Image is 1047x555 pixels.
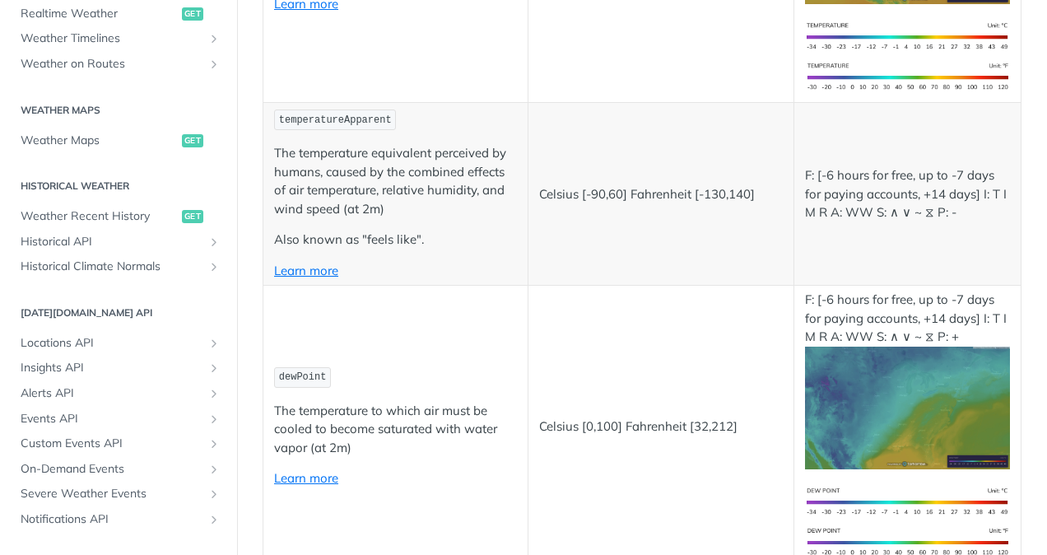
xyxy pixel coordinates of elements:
[539,185,782,204] p: Celsius [-90,60] Fahrenheit [-130,140]
[207,32,221,45] button: Show subpages for Weather Timelines
[12,2,225,26] a: Realtime Weatherget
[207,236,221,249] button: Show subpages for Historical API
[21,385,203,402] span: Alerts API
[182,134,203,147] span: get
[12,230,225,254] a: Historical APIShow subpages for Historical API
[182,210,203,223] span: get
[279,114,392,126] span: temperatureApparent
[274,402,517,458] p: The temperature to which air must be cooled to become saturated with water vapor (at 2m)
[21,56,203,72] span: Weather on Routes
[12,381,225,406] a: Alerts APIShow subpages for Alerts API
[207,437,221,450] button: Show subpages for Custom Events API
[12,254,225,279] a: Historical Climate NormalsShow subpages for Historical Climate Normals
[274,144,517,218] p: The temperature equivalent perceived by humans, caused by the combined effects of air temperature...
[21,511,203,528] span: Notifications API
[12,331,225,356] a: Locations APIShow subpages for Locations API
[12,482,225,506] a: Severe Weather EventsShow subpages for Severe Weather Events
[805,27,1010,43] span: Expand image
[12,103,225,118] h2: Weather Maps
[21,335,203,352] span: Locations API
[12,305,225,320] h2: [DATE][DOMAIN_NAME] API
[21,436,203,452] span: Custom Events API
[805,399,1010,414] span: Expand image
[805,166,1010,222] p: F: [-6 hours for free, up to -7 days for paying accounts, +14 days] I: T I M R A: WW S: ∧ ∨ ~ ⧖ P: -
[21,133,178,149] span: Weather Maps
[274,470,338,486] a: Learn more
[21,360,203,376] span: Insights API
[207,513,221,526] button: Show subpages for Notifications API
[274,263,338,278] a: Learn more
[207,463,221,476] button: Show subpages for On-Demand Events
[279,371,327,383] span: dewPoint
[207,487,221,501] button: Show subpages for Severe Weather Events
[805,534,1010,549] span: Expand image
[12,128,225,153] a: Weather Mapsget
[207,413,221,426] button: Show subpages for Events API
[12,457,225,482] a: On-Demand EventsShow subpages for On-Demand Events
[805,493,1010,509] span: Expand image
[805,68,1010,84] span: Expand image
[12,52,225,77] a: Weather on RoutesShow subpages for Weather on Routes
[12,204,225,229] a: Weather Recent Historyget
[274,231,517,250] p: Also known as "feels like".
[207,58,221,71] button: Show subpages for Weather on Routes
[12,407,225,431] a: Events APIShow subpages for Events API
[21,411,203,427] span: Events API
[21,486,203,502] span: Severe Weather Events
[805,291,1010,469] p: F: [-6 hours for free, up to -7 days for paying accounts, +14 days] I: T I M R A: WW S: ∧ ∨ ~ ⧖ P: +
[207,260,221,273] button: Show subpages for Historical Climate Normals
[539,417,782,436] p: Celsius [0,100] Fahrenheit [32,212]
[21,30,203,47] span: Weather Timelines
[207,361,221,375] button: Show subpages for Insights API
[182,7,203,21] span: get
[12,179,225,194] h2: Historical Weather
[21,6,178,22] span: Realtime Weather
[207,337,221,350] button: Show subpages for Locations API
[21,208,178,225] span: Weather Recent History
[12,26,225,51] a: Weather TimelinesShow subpages for Weather Timelines
[12,431,225,456] a: Custom Events APIShow subpages for Custom Events API
[21,234,203,250] span: Historical API
[207,387,221,400] button: Show subpages for Alerts API
[21,461,203,478] span: On-Demand Events
[12,356,225,380] a: Insights APIShow subpages for Insights API
[21,259,203,275] span: Historical Climate Normals
[12,507,225,532] a: Notifications APIShow subpages for Notifications API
